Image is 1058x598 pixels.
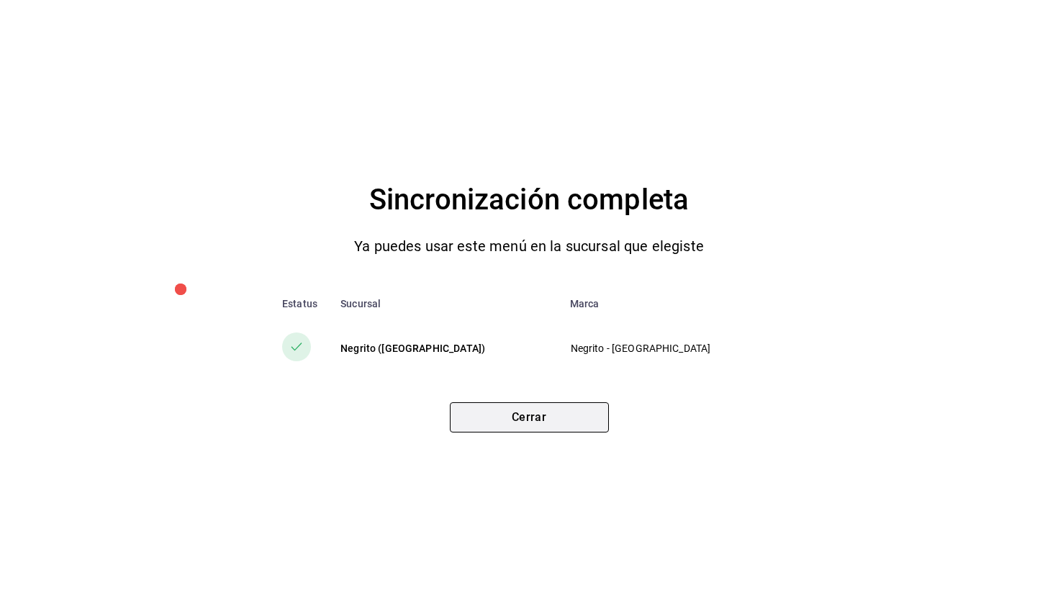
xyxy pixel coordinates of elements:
button: Cerrar [450,402,609,432]
p: Negrito - [GEOGRAPHIC_DATA] [571,341,775,356]
th: Sucursal [329,286,559,321]
th: Estatus [259,286,329,321]
div: Negrito ([GEOGRAPHIC_DATA]) [340,341,547,355]
th: Marca [559,286,799,321]
p: Ya puedes usar este menú en la sucursal que elegiste [354,235,704,258]
h4: Sincronización completa [369,177,689,223]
